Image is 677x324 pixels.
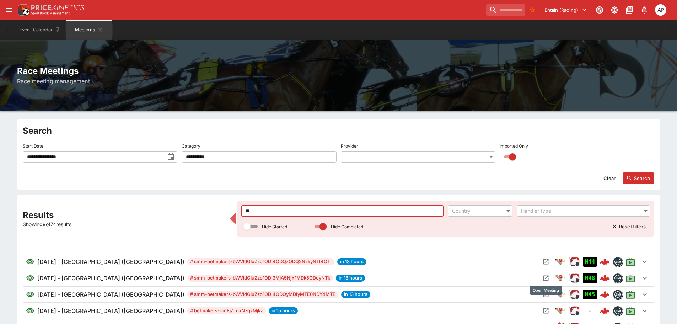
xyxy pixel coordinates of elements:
[262,224,287,230] p: Hide Started
[583,306,597,316] div: No Jetbet
[23,209,226,221] h2: Results
[17,65,660,76] h2: Race Meetings
[31,12,70,15] img: Sportsbook Management
[26,257,34,266] svg: Visible
[625,257,635,267] svg: Live
[623,4,636,16] button: Documentation
[337,258,366,265] span: in 13 hours
[540,305,552,317] button: Open Meeting
[608,221,650,232] button: Reset filters
[269,307,298,314] span: in 15 hours
[26,307,34,315] svg: Visible
[554,272,566,284] img: greyhound_racing.png
[66,20,112,40] button: Meetings
[613,257,622,266] img: betmakers.png
[554,256,566,267] img: greyhound_racing.png
[341,291,370,298] span: in 13 hours
[486,4,525,16] input: search
[554,272,566,284] div: greyhound_racing
[600,257,610,267] img: logo-cerberus--red.svg
[569,305,580,317] div: ParallelRacing Handler
[613,290,623,299] div: betmakers
[625,306,635,316] svg: Live
[37,274,184,282] h6: [DATE] - [GEOGRAPHIC_DATA] ([GEOGRAPHIC_DATA])
[569,256,580,267] img: racing.png
[625,273,635,283] svg: Live
[599,172,620,184] button: Clear
[187,258,334,265] span: # smm-betmakers-bWVldGluZzo1ODI4ODQxODQ2NzkyNTI4OTI
[182,143,200,149] p: Category
[341,143,358,149] p: Provider
[165,150,177,163] button: toggle date time picker
[569,256,580,267] div: ParallelRacing Handler
[500,143,528,149] p: Imported Only
[600,306,610,316] img: logo-cerberus--red.svg
[540,4,591,16] button: Select Tenant
[600,273,610,283] img: logo-cerberus--red.svg
[37,307,184,315] h6: [DATE] - [GEOGRAPHIC_DATA] ([GEOGRAPHIC_DATA])
[187,307,266,314] span: # betmakers-cmFjZToxNzgzMjkz
[187,291,338,298] span: # smm-betmakers-bWVldGluZzo1ODI4ODQyMDIyMTE0NDY4MTE
[569,289,580,300] img: racing.png
[23,221,226,228] p: Showing 9 of 74 results
[623,172,654,184] button: Search
[554,305,566,317] img: greyhound_racing.png
[336,275,365,282] span: in 13 hours
[569,305,580,317] img: racing.png
[583,290,597,299] div: Imported to Jetbet as OPEN
[17,77,660,85] h6: Race meeting management.
[527,4,538,16] button: No Bookmarks
[26,274,34,282] svg: Visible
[521,207,639,214] div: Handler type
[593,4,606,16] button: Connected to PK
[187,275,333,282] span: # smm-betmakers-bWVldGluZzo1ODI3MjA5NjY1MDk5ODcyNTk
[569,272,580,284] img: racing.png
[15,20,65,40] button: Event Calendar
[530,286,562,295] div: Open Meeting
[583,273,597,283] div: Imported to Jetbet as OPEN
[613,273,623,283] div: betmakers
[600,290,610,299] img: logo-cerberus--red.svg
[23,143,43,149] p: Start Date
[613,290,622,299] img: betmakers.png
[31,5,84,10] img: PriceKinetics
[37,290,184,299] h6: [DATE] - [GEOGRAPHIC_DATA] ([GEOGRAPHIC_DATA])
[569,289,580,300] div: ParallelRacing Handler
[608,4,621,16] button: Toggle light/dark mode
[452,207,501,214] div: Country
[625,290,635,299] svg: Live
[653,2,668,18] button: Allan Pollitt
[554,305,566,317] div: greyhound_racing
[655,4,666,16] div: Allan Pollitt
[613,306,623,316] div: betmakers
[638,4,651,16] button: Notifications
[613,306,622,315] img: betmakers.png
[331,224,363,230] p: Hide Completed
[23,125,654,136] h2: Search
[26,290,34,299] svg: Visible
[554,256,566,267] div: greyhound_racing
[583,257,597,267] div: Imported to Jetbet as OPEN
[540,272,552,284] button: Open Meeting
[37,257,184,266] h6: [DATE] - [GEOGRAPHIC_DATA] ([GEOGRAPHIC_DATA])
[569,272,580,284] div: ParallelRacing Handler
[613,257,623,267] div: betmakers
[540,256,552,267] button: Open Meeting
[3,4,16,16] button: open drawer
[16,3,30,17] img: PriceKinetics Logo
[613,273,622,283] img: betmakers.png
